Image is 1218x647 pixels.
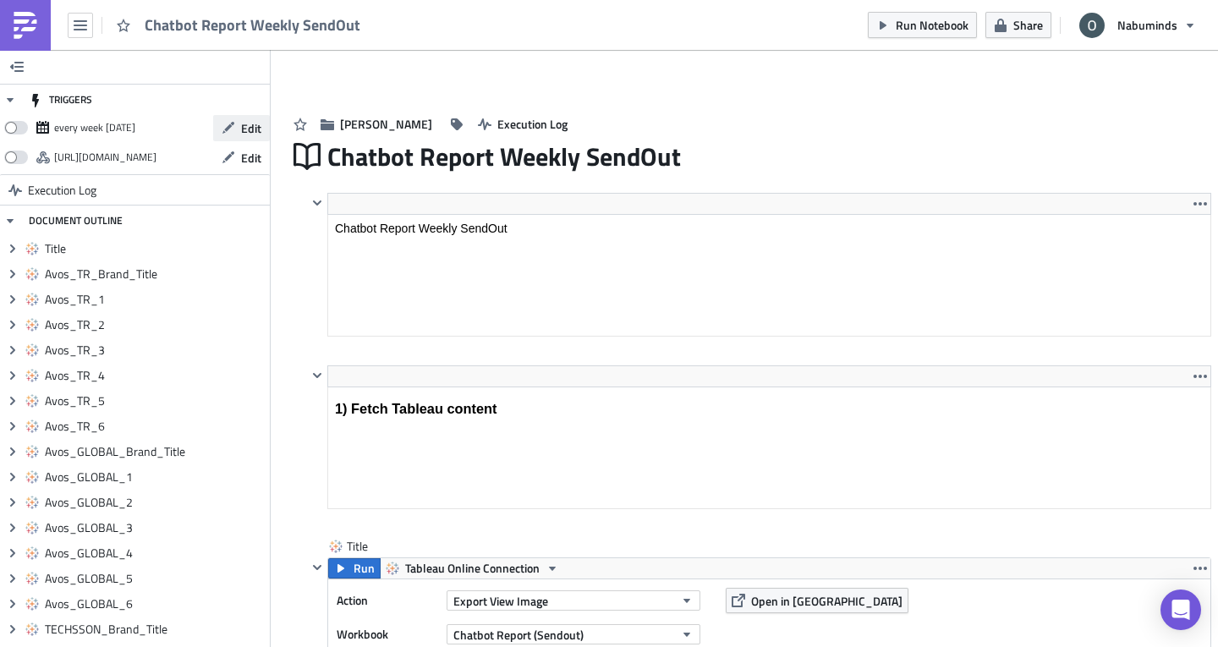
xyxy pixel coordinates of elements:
button: Nabuminds [1069,7,1205,44]
button: [PERSON_NAME] [312,111,441,137]
iframe: Rich Text Area [328,215,1210,336]
span: Avos_TR_5 [45,393,266,408]
span: Avos_TR_Brand_Title [45,266,266,282]
span: Execution Log [28,175,96,206]
span: Share [1013,16,1043,34]
div: https://pushmetrics.io/api/v1/report/DzrWMQplkP/webhook?token=1b6c0c955fb643f787016d8205988f5a [54,145,156,170]
label: Workbook [337,622,438,647]
span: Avos_TR_6 [45,419,266,434]
button: Run [328,558,381,578]
span: Avos_TR_1 [45,292,266,307]
span: Open in [GEOGRAPHIC_DATA] [751,592,903,610]
button: Execution Log [469,111,576,137]
iframe: Rich Text Area [328,387,1210,508]
div: DOCUMENT OUTLINE [29,206,123,236]
button: Edit [213,115,270,141]
span: Title [45,241,266,256]
span: Chatbot Report Weekly SendOut [145,15,362,35]
span: Avos_GLOBAL_2 [45,495,266,510]
button: Hide content [307,193,327,213]
span: Tableau Online Connection [405,558,540,578]
div: Open Intercom Messenger [1160,589,1201,630]
div: TRIGGERS [29,85,92,115]
span: Edit [241,149,261,167]
span: Chatbot Report (Sendout) [453,626,584,644]
span: Avos_GLOBAL_5 [45,571,266,586]
span: Nabuminds [1117,16,1177,34]
h3: 2) Create your Email and use Tableau content as attachment [7,14,875,30]
button: Share [985,12,1051,38]
button: Hide content [307,557,327,578]
span: Edit [241,119,261,137]
button: Open in [GEOGRAPHIC_DATA] [726,588,908,613]
button: Chatbot Report (Sendout) [447,624,700,644]
span: Avos_TR_4 [45,368,266,383]
span: TECHSSON_Brand_Title [45,622,266,637]
span: Avos_GLOBAL_Brand_Title [45,444,266,459]
span: Avos_GLOBAL_3 [45,520,266,535]
button: Export View Image [447,590,700,611]
span: Run [354,558,375,578]
span: Avos_GLOBAL_4 [45,546,266,561]
span: Avos_TR_2 [45,317,266,332]
button: Tableau Online Connection [380,558,565,578]
body: Rich Text Area. Press ALT-0 for help. [7,14,875,30]
button: Run Notebook [868,12,977,38]
span: Execution Log [497,115,568,133]
span: Title [347,538,414,555]
span: Chatbot Performance Report [145,101,319,115]
button: Hide content [307,365,327,386]
label: Action [337,588,438,613]
span: Business Intelligence Reports [145,77,436,100]
span: Run Notebook [896,16,968,34]
button: Edit [213,145,270,171]
span: Avos_GLOBAL_6 [45,596,266,611]
img: Avatar [1078,11,1106,40]
span: [PERSON_NAME] [340,115,432,133]
span: Avos_GLOBAL_1 [45,469,266,485]
span: Avos_TR_3 [45,343,266,358]
img: PushMetrics [12,12,39,39]
span: Chatbot Report Weekly SendOut [327,140,683,173]
span: Export View Image [453,592,548,610]
div: every week on Monday [54,115,135,140]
